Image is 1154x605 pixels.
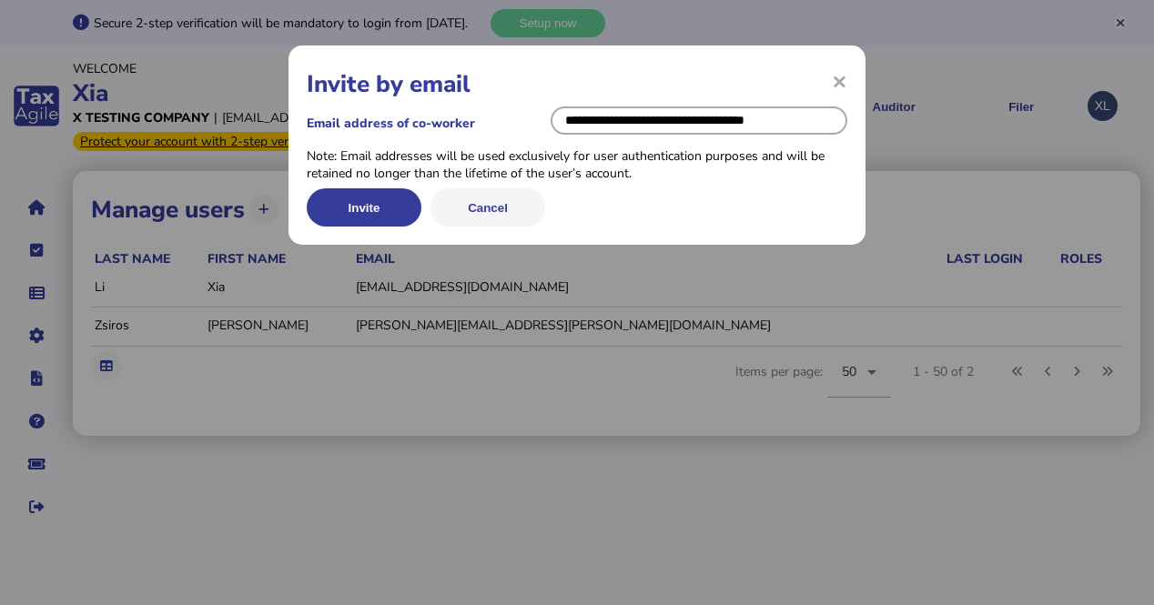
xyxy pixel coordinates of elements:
button: Invite [307,188,421,227]
div: Note: Email addresses will be used exclusively for user authentication purposes and will be retai... [307,147,847,182]
h1: Invite by email [307,68,847,100]
label: Email address of co-worker [307,115,549,132]
button: Cancel [430,188,545,227]
span: × [832,64,847,98]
